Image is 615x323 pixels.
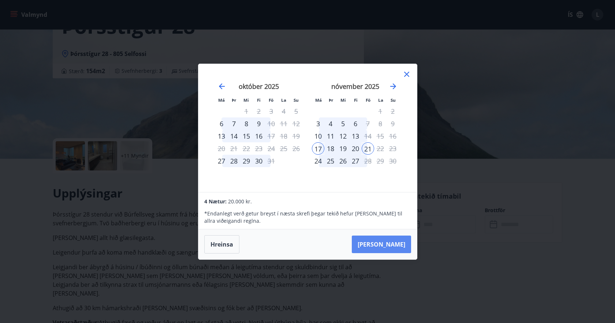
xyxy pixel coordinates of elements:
[324,117,337,130] div: 4
[228,142,240,155] td: Not available. þriðjudagur, 21. október 2025
[362,130,374,142] div: Aðeins útritun í boði
[277,142,290,155] td: Not available. laugardagur, 25. október 2025
[240,130,253,142] td: Choose miðvikudagur, 15. október 2025 as your check-in date. It’s available.
[374,155,387,167] td: Not available. laugardagur, 29. nóvember 2025
[312,117,324,130] div: Aðeins innritun í boði
[349,130,362,142] div: 13
[312,130,324,142] td: Choose mánudagur, 10. nóvember 2025 as your check-in date. It’s available.
[207,73,408,183] div: Calendar
[228,155,240,167] div: 28
[215,130,228,142] td: Choose mánudagur, 13. október 2025 as your check-in date. It’s available.
[331,82,379,91] strong: nóvember 2025
[215,155,228,167] td: Choose mánudagur, 27. október 2025 as your check-in date. It’s available.
[349,155,362,167] td: Choose fimmtudagur, 27. nóvember 2025 as your check-in date. It’s available.
[217,82,226,91] div: Move backward to switch to the previous month.
[232,97,236,103] small: Þr
[324,130,337,142] td: Choose þriðjudagur, 11. nóvember 2025 as your check-in date. It’s available.
[204,210,411,225] p: * Endanlegt verð getur breyst í næsta skrefi þegar tekið hefur [PERSON_NAME] til allra viðeigandi...
[354,97,358,103] small: Fi
[204,198,227,205] span: 4 Nætur:
[265,105,277,117] td: Not available. föstudagur, 3. október 2025
[389,82,398,91] div: Move forward to switch to the next month.
[265,130,277,142] div: Aðeins útritun í boði
[391,97,396,103] small: Su
[362,130,374,142] td: Choose föstudagur, 14. nóvember 2025 as your check-in date. It’s available.
[253,130,265,142] td: Choose fimmtudagur, 16. október 2025 as your check-in date. It’s available.
[362,117,374,130] td: Choose föstudagur, 7. nóvember 2025 as your check-in date. It’s available.
[277,117,290,130] td: Not available. laugardagur, 11. október 2025
[337,142,349,155] div: 19
[228,117,240,130] div: 7
[253,155,265,167] td: Choose fimmtudagur, 30. október 2025 as your check-in date. It’s available.
[228,130,240,142] td: Choose þriðjudagur, 14. október 2025 as your check-in date. It’s available.
[337,155,349,167] td: Choose miðvikudagur, 26. nóvember 2025 as your check-in date. It’s available.
[253,130,265,142] div: 16
[240,117,253,130] div: 8
[366,97,370,103] small: Fö
[337,142,349,155] td: Selected. miðvikudagur, 19. nóvember 2025
[240,142,253,155] td: Not available. miðvikudagur, 22. október 2025
[269,97,273,103] small: Fö
[312,130,324,142] div: Aðeins innritun í boði
[315,97,322,103] small: Má
[329,97,333,103] small: Þr
[290,142,302,155] td: Not available. sunnudagur, 26. október 2025
[362,155,374,167] td: Choose föstudagur, 28. nóvember 2025 as your check-in date. It’s available.
[265,117,277,130] td: Choose föstudagur, 10. október 2025 as your check-in date. It’s available.
[294,97,299,103] small: Su
[281,97,286,103] small: La
[387,117,399,130] td: Not available. sunnudagur, 9. nóvember 2025
[240,130,253,142] div: 15
[239,82,279,91] strong: október 2025
[362,155,374,167] div: Aðeins útritun í boði
[265,130,277,142] td: Choose föstudagur, 17. október 2025 as your check-in date. It’s available.
[218,97,225,103] small: Má
[337,117,349,130] td: Choose miðvikudagur, 5. nóvember 2025 as your check-in date. It’s available.
[290,117,302,130] td: Not available. sunnudagur, 12. október 2025
[349,142,362,155] td: Selected. fimmtudagur, 20. nóvember 2025
[215,117,228,130] td: Choose mánudagur, 6. október 2025 as your check-in date. It’s available.
[387,155,399,167] td: Not available. sunnudagur, 30. nóvember 2025
[240,117,253,130] td: Choose miðvikudagur, 8. október 2025 as your check-in date. It’s available.
[324,155,337,167] div: 25
[265,155,277,167] td: Choose föstudagur, 31. október 2025 as your check-in date. It’s available.
[324,142,337,155] td: Selected. þriðjudagur, 18. nóvember 2025
[362,142,374,155] td: Selected as end date. föstudagur, 21. nóvember 2025
[228,130,240,142] div: 14
[374,105,387,117] td: Not available. laugardagur, 1. nóvember 2025
[337,155,349,167] div: 26
[362,142,374,155] div: Aðeins útritun í boði
[290,105,302,117] td: Not available. sunnudagur, 5. október 2025
[374,130,387,142] td: Not available. laugardagur, 15. nóvember 2025
[374,142,387,155] td: Not available. laugardagur, 22. nóvember 2025
[277,105,290,117] td: Not available. laugardagur, 4. október 2025
[228,198,252,205] span: 20.000 kr.
[204,235,239,253] button: Hreinsa
[215,130,228,142] div: Aðeins innritun í boði
[265,142,277,155] td: Not available. föstudagur, 24. október 2025
[240,105,253,117] td: Not available. miðvikudagur, 1. október 2025
[257,97,261,103] small: Fi
[312,155,324,167] div: Aðeins innritun í boði
[349,117,362,130] td: Choose fimmtudagur, 6. nóvember 2025 as your check-in date. It’s available.
[374,117,387,130] td: Not available. laugardagur, 8. nóvember 2025
[215,155,228,167] div: Aðeins innritun í boði
[337,117,349,130] div: 5
[243,97,249,103] small: Mi
[253,142,265,155] td: Not available. fimmtudagur, 23. október 2025
[337,130,349,142] td: Choose miðvikudagur, 12. nóvember 2025 as your check-in date. It’s available.
[312,142,324,155] div: Aðeins innritun í boði
[240,155,253,167] td: Choose miðvikudagur, 29. október 2025 as your check-in date. It’s available.
[312,142,324,155] td: Selected as start date. mánudagur, 17. nóvember 2025
[387,105,399,117] td: Not available. sunnudagur, 2. nóvember 2025
[324,142,337,155] div: 18
[215,142,228,155] td: Not available. mánudagur, 20. október 2025
[265,117,277,130] div: Aðeins útritun í boði
[215,117,228,130] div: Aðeins innritun í boði
[324,130,337,142] div: 11
[290,130,302,142] td: Not available. sunnudagur, 19. október 2025
[387,130,399,142] td: Not available. sunnudagur, 16. nóvember 2025
[324,155,337,167] td: Choose þriðjudagur, 25. nóvember 2025 as your check-in date. It’s available.
[253,155,265,167] div: 30
[312,117,324,130] td: Choose mánudagur, 3. nóvember 2025 as your check-in date. It’s available.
